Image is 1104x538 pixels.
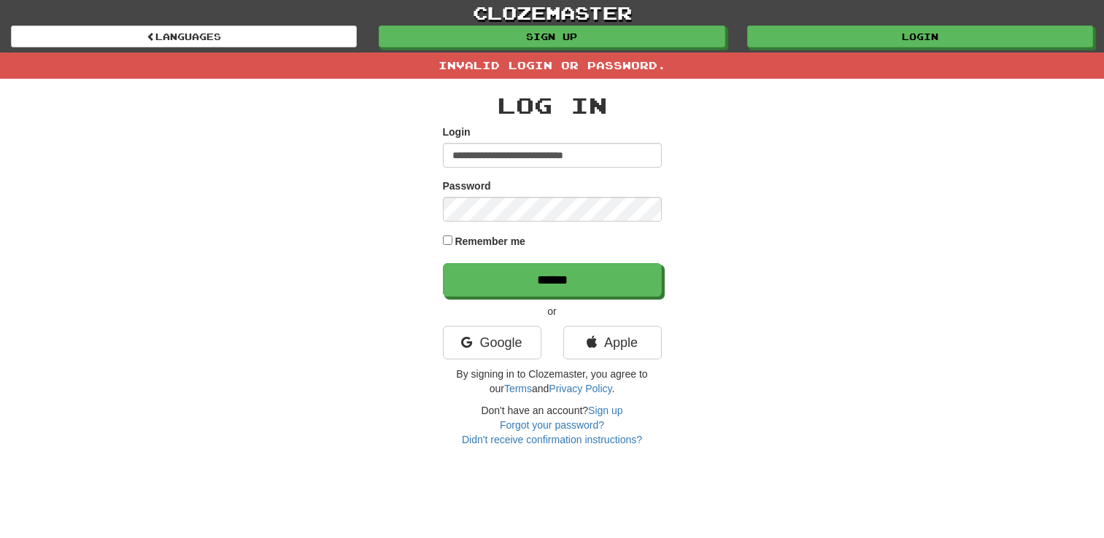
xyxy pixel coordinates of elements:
[588,405,622,416] a: Sign up
[443,125,471,139] label: Login
[443,367,662,396] p: By signing in to Clozemaster, you agree to our and .
[500,419,604,431] a: Forgot your password?
[443,179,491,193] label: Password
[563,326,662,359] a: Apple
[747,26,1093,47] a: Login
[455,234,525,249] label: Remember me
[443,403,662,447] div: Don't have an account?
[504,383,532,394] a: Terms
[443,326,541,359] a: Google
[443,93,662,117] h2: Log In
[462,434,642,445] a: Didn't receive confirmation instructions?
[11,26,357,47] a: Languages
[443,304,662,319] p: or
[549,383,611,394] a: Privacy Policy
[379,26,725,47] a: Sign up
